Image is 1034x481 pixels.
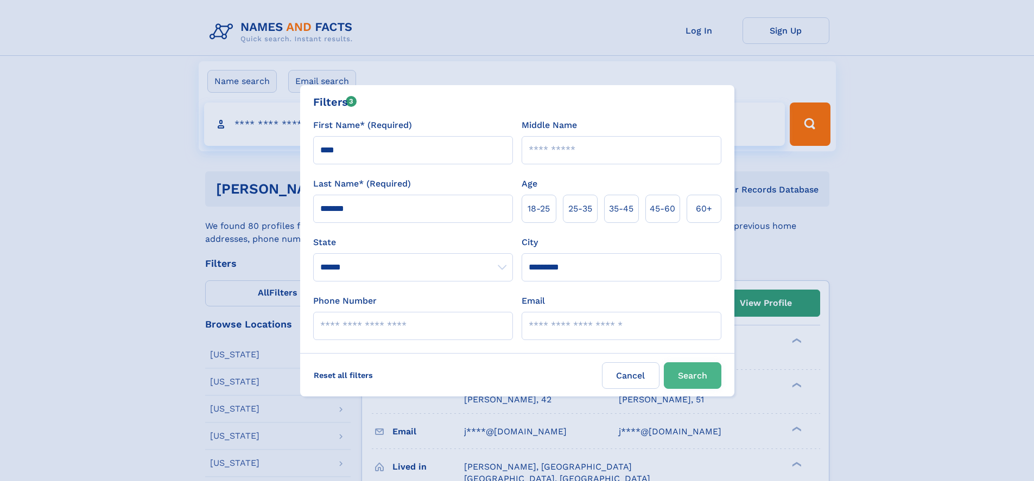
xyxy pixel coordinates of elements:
span: 45‑60 [650,202,675,215]
span: 18‑25 [528,202,550,215]
label: Cancel [602,362,659,389]
label: State [313,236,513,249]
label: Age [522,177,537,190]
button: Search [664,362,721,389]
span: 25‑35 [568,202,592,215]
div: Filters [313,94,357,110]
span: 60+ [696,202,712,215]
label: Last Name* (Required) [313,177,411,190]
label: First Name* (Required) [313,119,412,132]
label: Reset all filters [307,362,380,388]
label: Email [522,294,545,307]
label: Phone Number [313,294,377,307]
span: 35‑45 [609,202,633,215]
label: City [522,236,538,249]
label: Middle Name [522,119,577,132]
